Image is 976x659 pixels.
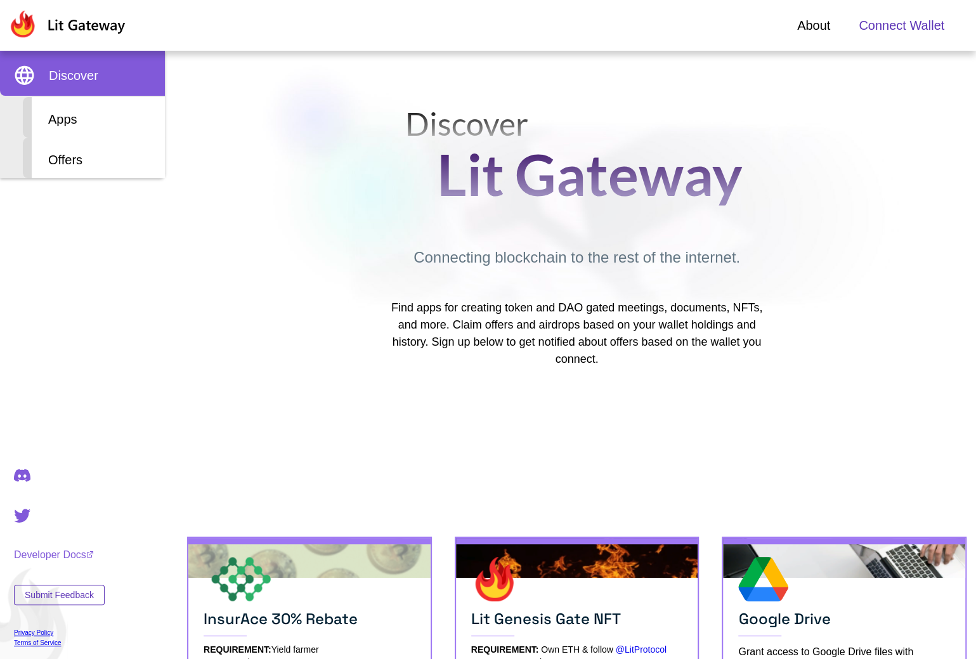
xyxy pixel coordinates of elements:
[541,644,667,655] span: Own ETH & follow
[23,138,165,178] div: Offers
[738,610,950,636] h3: Google Drive
[859,16,944,35] span: Connect Wallet
[14,629,105,636] a: Privacy Policy
[14,639,105,646] a: Terms of Service
[14,585,105,605] button: Submit Feedback
[405,108,743,140] h3: Discover
[204,644,415,655] li: REQUIREMENT:
[271,644,319,655] span: Yield farmer
[616,644,667,655] a: @LitProtocol
[797,16,830,35] a: About
[382,299,772,368] p: Find apps for creating token and DAO gated meetings, documents, NFTs, and more. Claim offers and ...
[49,66,98,85] span: Discover
[471,610,683,636] h3: Lit Genesis Gate NFT
[23,97,165,138] div: Apps
[204,610,415,636] h3: InsurAce 30% Rebate
[437,140,743,208] h2: Lit Gateway
[413,246,740,269] p: Connecting blockchain to the rest of the internet.
[14,549,105,561] a: Developer Docs
[8,10,126,38] img: Lit Gateway Logo
[471,644,683,655] li: REQUIREMENT:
